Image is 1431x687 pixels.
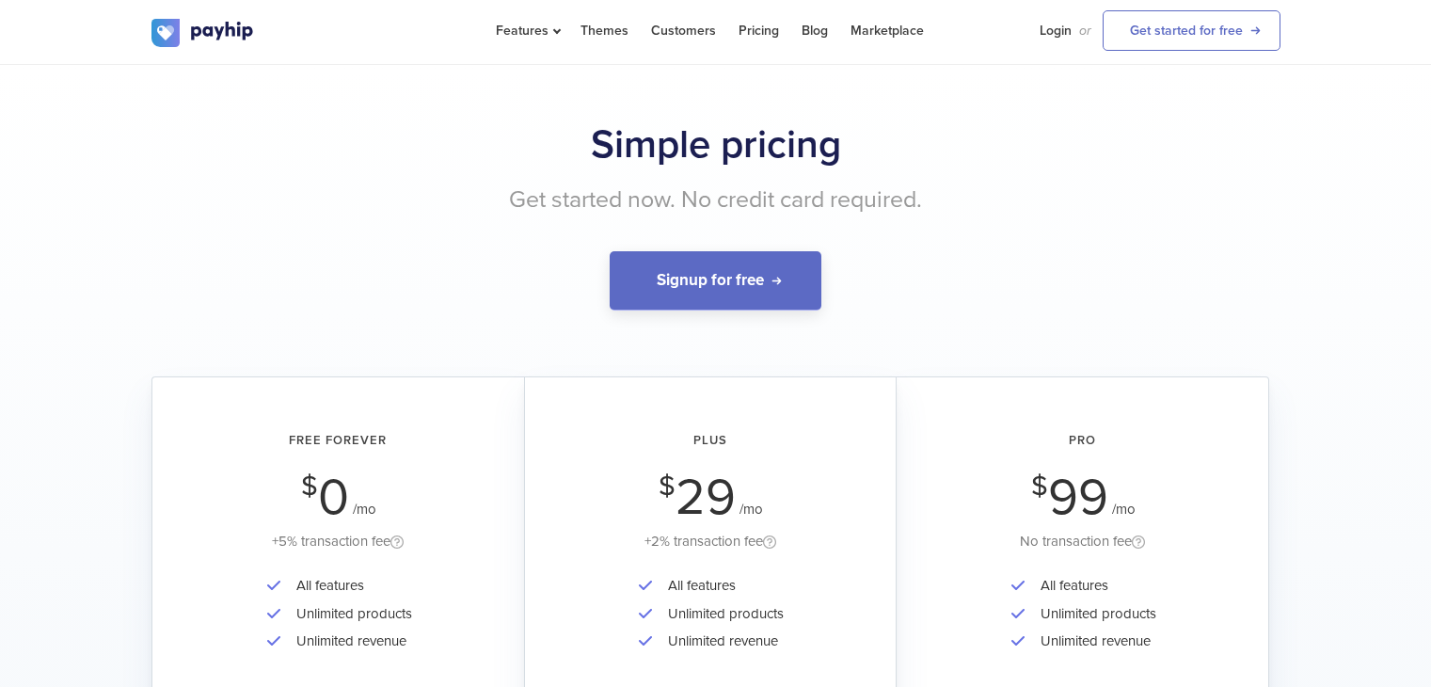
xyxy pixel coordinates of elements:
li: All features [287,572,412,599]
li: Unlimited products [1031,600,1156,628]
span: 99 [1048,467,1108,528]
li: Unlimited products [287,600,412,628]
li: All features [1031,572,1156,599]
li: Unlimited revenue [287,628,412,655]
li: Unlimited revenue [1031,628,1156,655]
div: +2% transaction fee [551,530,869,553]
div: No transaction fee [923,530,1242,553]
span: /mo [1112,501,1136,518]
span: /mo [739,501,763,518]
span: /mo [353,501,376,518]
h2: Plus [551,434,869,447]
span: Features [496,23,558,39]
li: Unlimited products [659,600,784,628]
span: $ [1031,475,1048,498]
div: +5% transaction fee [179,530,498,553]
a: Get started for free [1103,10,1280,51]
img: logo.svg [151,19,255,47]
span: 29 [676,467,736,528]
h2: Get started now. No credit card required. [151,187,1280,214]
span: $ [659,475,676,498]
h2: Pro [923,434,1242,447]
span: $ [301,475,318,498]
h2: Free Forever [179,434,498,447]
li: Unlimited revenue [659,628,784,655]
span: 0 [318,467,349,528]
li: All features [659,572,784,599]
a: Signup for free [610,251,821,312]
h1: Simple pricing [151,121,1280,168]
